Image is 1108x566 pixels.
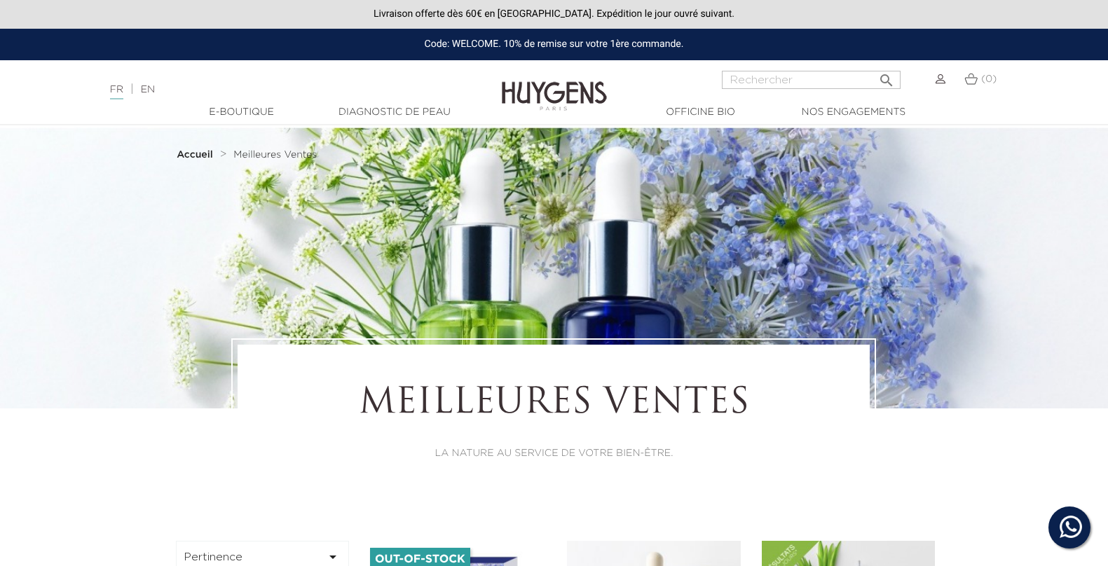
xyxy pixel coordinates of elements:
[276,383,831,425] h1: Meilleures Ventes
[631,105,771,120] a: Officine Bio
[276,446,831,461] p: LA NATURE AU SERVICE DE VOTRE BIEN-ÊTRE.
[141,85,155,95] a: EN
[172,105,312,120] a: E-Boutique
[784,105,924,120] a: Nos engagements
[324,548,341,565] i: 
[502,59,607,113] img: Huygens
[233,149,317,160] a: Meilleures Ventes
[177,149,216,160] a: Accueil
[874,67,899,85] button: 
[981,74,997,84] span: (0)
[103,81,451,98] div: |
[878,68,895,85] i: 
[233,150,317,160] span: Meilleures Ventes
[110,85,123,99] a: FR
[722,71,901,89] input: Rechercher
[177,150,213,160] strong: Accueil
[324,105,465,120] a: Diagnostic de peau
